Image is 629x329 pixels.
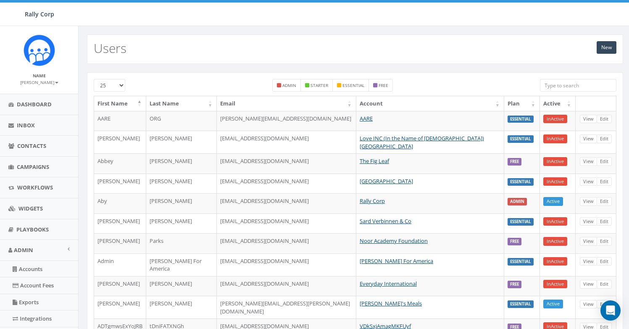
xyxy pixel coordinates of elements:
a: The Fig Leaf [360,157,389,165]
a: View [580,157,597,166]
td: Admin [94,253,146,276]
a: View [580,197,597,206]
small: free [379,82,388,88]
td: [EMAIL_ADDRESS][DOMAIN_NAME] [217,276,356,296]
a: Rally Corp [360,197,385,205]
a: AARE [360,115,373,122]
a: View [580,257,597,266]
th: First Name: activate to sort column descending [94,96,146,111]
td: [PERSON_NAME] [94,276,146,296]
a: View [580,217,597,226]
a: Edit [597,134,612,143]
td: [PERSON_NAME] [146,131,217,153]
span: Playbooks [16,226,49,233]
td: [PERSON_NAME] [146,174,217,194]
a: InActive [543,134,567,143]
a: Edit [597,280,612,289]
span: Admin [14,246,33,254]
a: Edit [597,257,612,266]
a: New [597,41,616,54]
small: essential [342,82,364,88]
a: View [580,177,597,186]
label: FREE [508,158,521,166]
a: View [580,134,597,143]
h2: Users [94,41,126,55]
td: [PERSON_NAME] [146,296,217,318]
th: Plan: activate to sort column ascending [504,96,540,111]
input: Type to search [540,79,616,92]
a: View [580,237,597,246]
label: ESSENTIAL [508,116,534,123]
td: [PERSON_NAME] [94,233,146,253]
a: Edit [597,237,612,246]
label: ESSENTIAL [508,218,534,226]
a: Love INC (In the Name of [DEMOGRAPHIC_DATA]) [GEOGRAPHIC_DATA] [360,134,484,150]
a: [PERSON_NAME] For America [360,257,433,265]
td: [PERSON_NAME][EMAIL_ADDRESS][DOMAIN_NAME] [217,111,356,131]
td: [PERSON_NAME] [146,153,217,174]
a: View [580,115,597,124]
label: ESSENTIAL [508,135,534,143]
a: Edit [597,157,612,166]
a: InActive [543,157,567,166]
td: Parks [146,233,217,253]
td: [PERSON_NAME] [146,193,217,213]
a: Edit [597,300,612,309]
small: starter [311,82,328,88]
td: [PERSON_NAME][EMAIL_ADDRESS][PERSON_NAME][DOMAIN_NAME] [217,296,356,318]
small: [PERSON_NAME] [20,79,58,85]
td: [PERSON_NAME] [94,174,146,194]
a: InActive [543,177,567,186]
th: Email: activate to sort column ascending [217,96,356,111]
a: Edit [597,115,612,124]
td: [EMAIL_ADDRESS][DOMAIN_NAME] [217,193,356,213]
th: Last Name: activate to sort column ascending [146,96,217,111]
small: admin [282,82,296,88]
span: Rally Corp [25,10,54,18]
td: [PERSON_NAME] [146,213,217,234]
label: FREE [508,238,521,245]
td: Aby [94,193,146,213]
a: [GEOGRAPHIC_DATA] [360,177,413,185]
a: Active [543,300,563,308]
td: [PERSON_NAME] For America [146,253,217,276]
img: Icon_1.png [24,34,55,66]
a: Edit [597,217,612,226]
td: ORG [146,111,217,131]
a: Noor Academy Foundation [360,237,428,245]
td: [PERSON_NAME] [94,131,146,153]
a: Sard Verbinnen & Co [360,217,411,225]
label: ESSENTIAL [508,178,534,186]
a: [PERSON_NAME] [20,78,58,86]
label: ADMIN [508,198,527,205]
span: Inbox [17,121,35,129]
td: [PERSON_NAME] [146,276,217,296]
td: [EMAIL_ADDRESS][DOMAIN_NAME] [217,233,356,253]
a: View [580,280,597,289]
a: View [580,300,597,309]
a: Edit [597,197,612,206]
td: [EMAIL_ADDRESS][DOMAIN_NAME] [217,213,356,234]
span: Campaigns [17,163,49,171]
label: FREE [508,281,521,288]
a: InActive [543,115,567,124]
a: InActive [543,280,567,289]
span: Widgets [18,205,43,212]
label: ESSENTIAL [508,258,534,266]
span: Workflows [17,184,53,191]
a: Everyday International [360,280,417,287]
span: Dashboard [17,100,52,108]
td: [EMAIL_ADDRESS][DOMAIN_NAME] [217,153,356,174]
a: Edit [597,177,612,186]
td: [EMAIL_ADDRESS][DOMAIN_NAME] [217,131,356,153]
span: Contacts [17,142,46,150]
td: AARE [94,111,146,131]
th: Account: activate to sort column ascending [356,96,504,111]
a: InActive [543,257,567,266]
label: ESSENTIAL [508,300,534,308]
div: Open Intercom Messenger [600,300,621,321]
a: InActive [543,217,567,226]
small: Name [33,73,46,79]
td: [PERSON_NAME] [94,213,146,234]
a: InActive [543,237,567,246]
